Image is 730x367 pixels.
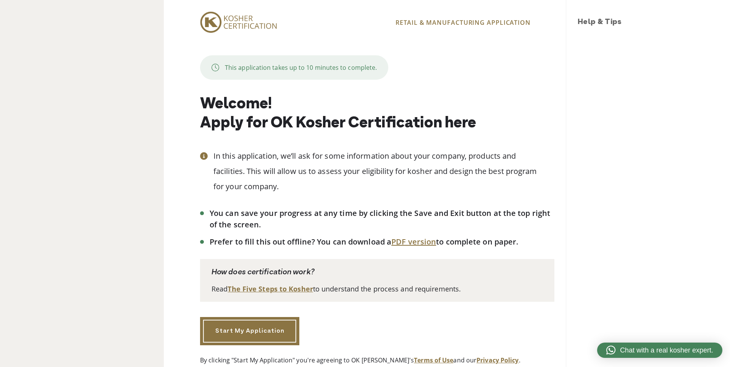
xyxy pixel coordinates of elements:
[212,267,543,278] p: How does certification work?
[200,356,554,365] p: By clicking "Start My Application" you're agreeing to OK [PERSON_NAME]'s and our .
[620,345,713,356] span: Chat with a real kosher expert.
[476,356,518,364] a: Privacy Policy
[210,208,554,230] li: You can save your progress at any time by clicking the Save and Exit button at the top right of t...
[212,284,543,294] p: Read to understand the process and requirements.
[210,236,554,248] li: Prefer to fill this out offline? You can download a to complete on paper.
[391,237,436,247] a: PDF version
[414,356,453,364] a: Terms of Use
[213,148,554,194] p: In this application, we’ll ask for some information about your company, products and facilities. ...
[225,63,377,72] p: This application takes up to 10 minutes to complete.
[228,284,313,293] a: The Five Steps to Kosher
[200,95,554,133] h1: Welcome! Apply for OK Kosher Certification here
[597,343,722,358] a: Chat with a real kosher expert.
[200,317,299,345] a: Start My Application
[396,18,554,27] p: RETAIL & MANUFACTURING APPLICATION
[578,17,722,28] h3: Help & Tips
